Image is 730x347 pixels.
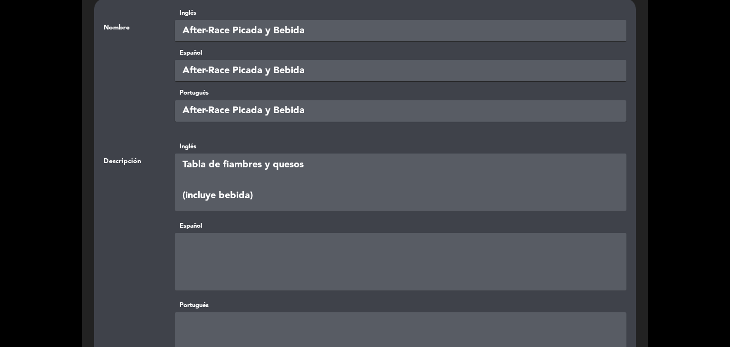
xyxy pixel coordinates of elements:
[175,8,626,18] label: Inglés
[175,142,626,152] div: Inglés
[175,88,626,98] label: Portugués
[175,48,626,58] label: Español
[175,221,626,231] div: Español
[104,158,141,164] span: Descripción
[175,300,626,310] div: Portugués
[104,24,130,31] span: Nombre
